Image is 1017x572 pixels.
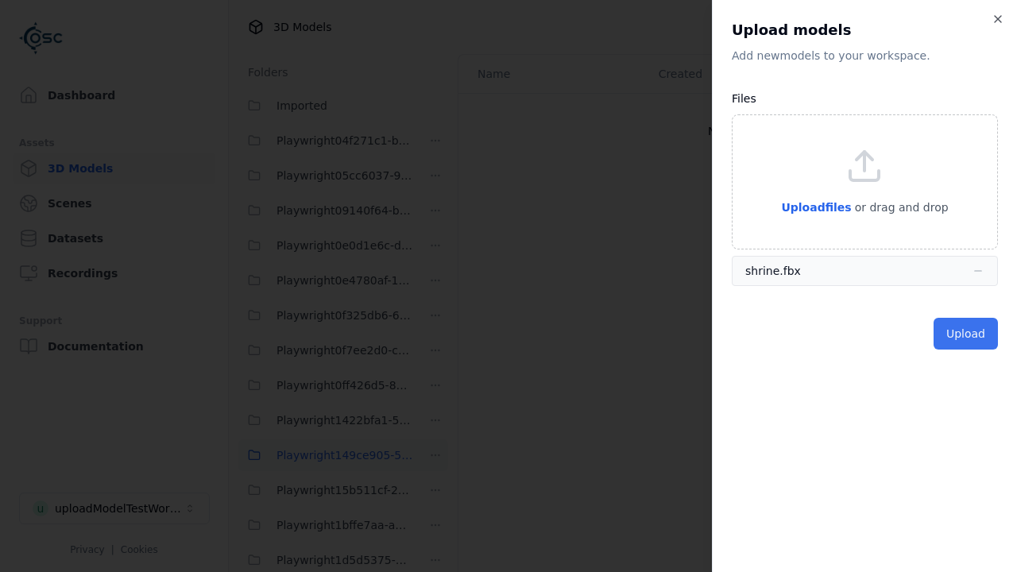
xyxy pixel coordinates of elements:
[732,19,998,41] h2: Upload models
[852,198,949,217] p: or drag and drop
[732,92,756,105] label: Files
[781,201,851,214] span: Upload files
[934,318,998,350] button: Upload
[745,263,801,279] div: shrine.fbx
[732,48,998,64] p: Add new model s to your workspace.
